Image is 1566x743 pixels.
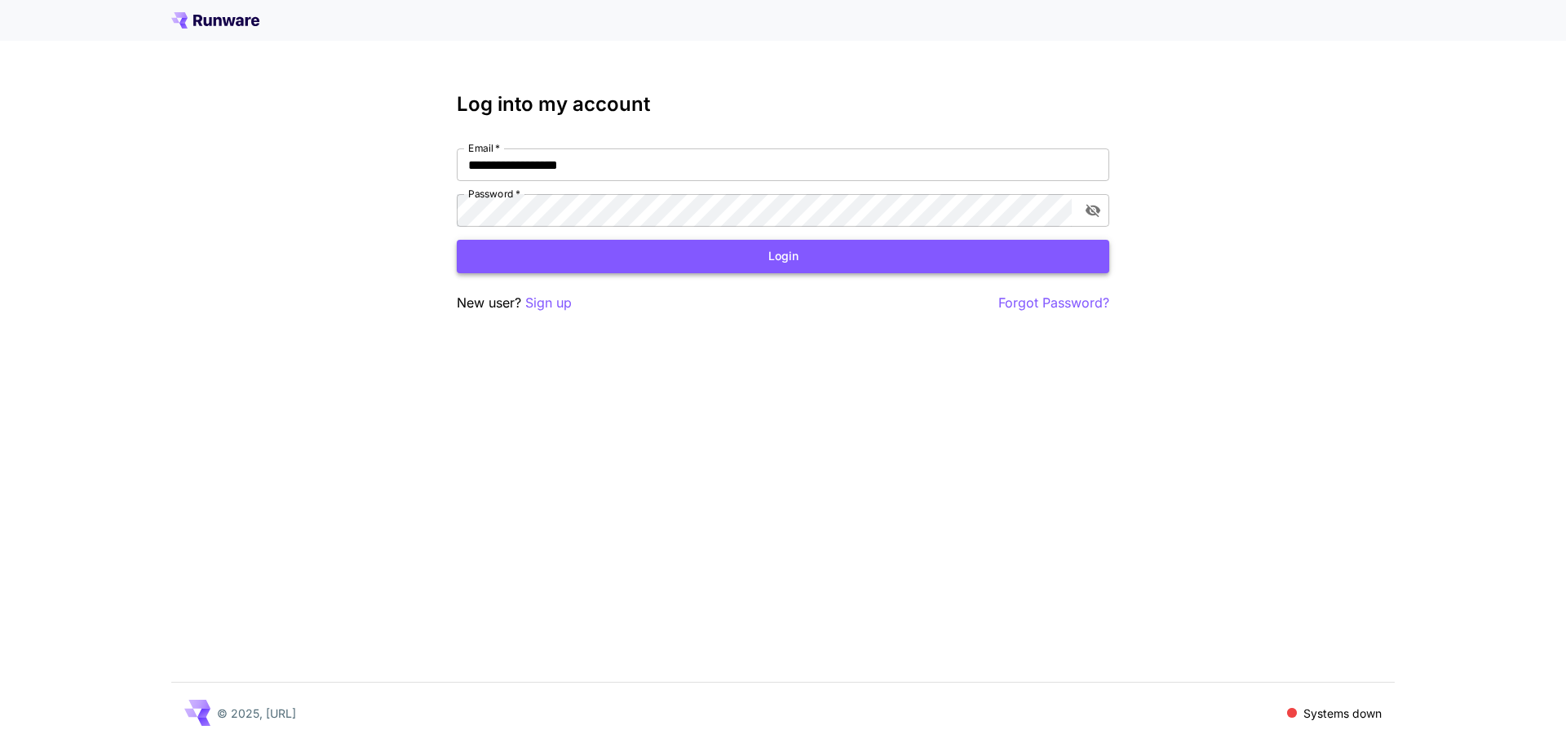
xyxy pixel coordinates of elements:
button: Login [457,240,1109,273]
p: New user? [457,293,572,313]
h3: Log into my account [457,93,1109,116]
label: Email [468,141,500,155]
button: toggle password visibility [1078,196,1108,225]
p: © 2025, [URL] [217,705,296,722]
button: Forgot Password? [998,293,1109,313]
p: Systems down [1303,705,1382,722]
label: Password [468,187,520,201]
button: Sign up [525,293,572,313]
